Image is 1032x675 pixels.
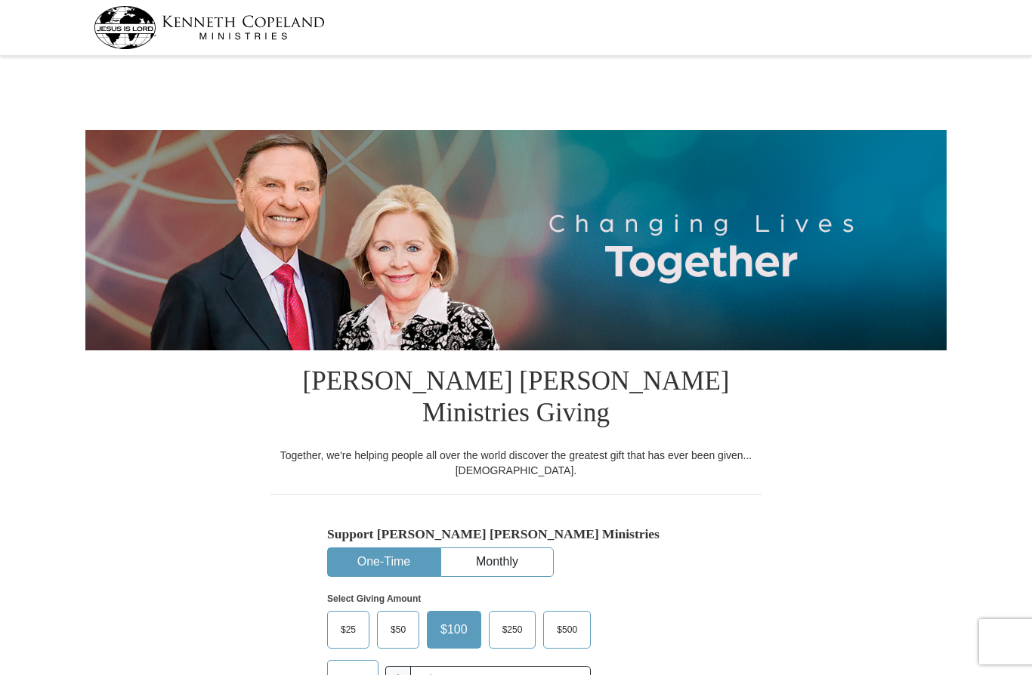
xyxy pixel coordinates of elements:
[495,618,530,641] span: $250
[327,593,421,604] strong: Select Giving Amount
[327,526,705,542] h5: Support [PERSON_NAME] [PERSON_NAME] Ministries
[270,448,762,478] div: Together, we're helping people all over the world discover the greatest gift that has ever been g...
[549,618,585,641] span: $500
[433,618,475,641] span: $100
[270,350,762,448] h1: [PERSON_NAME] [PERSON_NAME] Ministries Giving
[94,6,325,49] img: kcm-header-logo.svg
[328,548,440,576] button: One-Time
[441,548,553,576] button: Monthly
[333,618,363,641] span: $25
[383,618,413,641] span: $50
